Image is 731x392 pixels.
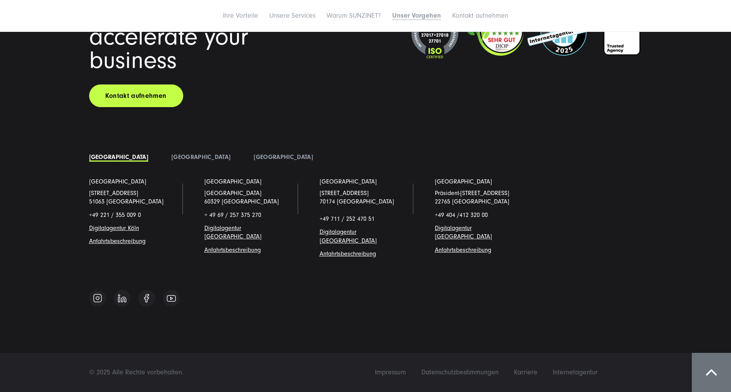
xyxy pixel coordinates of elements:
span: Impressum [375,368,406,376]
span: + 49 69 / 257 375 270 [204,212,261,218]
img: Follow us on Linkedin [118,294,126,303]
img: ISO-Siegel_2024_dunkel [411,10,458,59]
span: [GEOGRAPHIC_DATA] [204,190,262,197]
a: Digitalagentur [GEOGRAPHIC_DATA] [204,225,262,240]
span: 412 320 00 [459,212,488,218]
a: 60329 [GEOGRAPHIC_DATA] [204,198,279,205]
a: Unser Vorgehen [392,12,441,20]
a: Ihre Vorteile [223,12,258,20]
img: BVDW-Zertifizierung-Weiß [603,10,640,55]
img: Follow us on Facebook [144,294,149,303]
a: Kontakt aufnehmen [89,84,183,107]
img: Top Internetagentur und Full Service Digitalagentur SUNZINET - 2024 [527,10,600,56]
a: Warum SUNZINET? [327,12,381,20]
a: Digitalagentur Köl [89,225,136,232]
a: Anfahrtsbeschreibung [320,250,376,257]
img: Follow us on Instagram [93,293,102,303]
span: Karriere [514,368,537,376]
a: Unsere Services [269,12,315,20]
a: [STREET_ADDRESS] [320,190,369,197]
a: Anfahrtsbeschreibun [204,246,257,253]
a: [GEOGRAPHIC_DATA] [320,177,377,186]
img: Klimaneutrales Unternehmen SUNZINET GmbH [462,10,524,56]
a: [GEOGRAPHIC_DATA] [171,154,230,160]
a: [STREET_ADDRESS] [89,190,138,197]
a: Digitalagentur [GEOGRAPHIC_DATA] [320,228,377,244]
span: g [204,246,261,253]
a: [GEOGRAPHIC_DATA] [254,154,313,160]
a: [GEOGRAPHIC_DATA] [89,177,146,186]
span: © 2025 Alle Rechte vorbehalten. [89,368,184,376]
p: +49 221 / 355 009 0 [89,211,181,219]
a: 70174 [GEOGRAPHIC_DATA] [320,198,394,205]
a: [GEOGRAPHIC_DATA] [435,177,492,186]
a: Digitalagentur [GEOGRAPHIC_DATA] [435,225,492,240]
a: Anfahrtsbeschreibung [89,238,146,245]
img: Follow us on Youtube [167,295,176,302]
a: Anfahrtsbeschreibung [435,246,491,253]
a: 51063 [GEOGRAPHIC_DATA] [89,198,164,205]
span: Internetagentur [553,368,598,376]
a: n [136,225,139,232]
p: Präsident-[STREET_ADDRESS] 22765 [GEOGRAPHIC_DATA] [435,189,527,206]
span: Datenschutzbestimmungen [421,368,499,376]
a: [GEOGRAPHIC_DATA] [204,177,262,186]
a: [GEOGRAPHIC_DATA] [89,154,148,160]
span: +49 711 / 252 470 51 [320,215,375,222]
span: +49 404 / [435,212,488,218]
a: Kontakt aufnehmen [452,12,508,20]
